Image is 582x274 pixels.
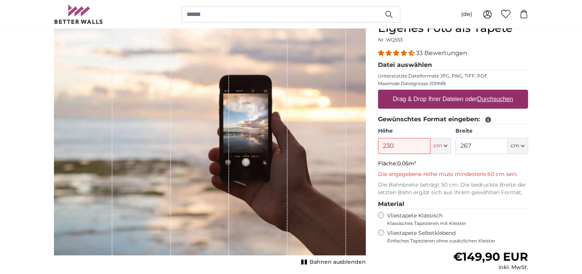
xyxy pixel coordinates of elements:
[416,49,467,57] span: 33 Bewertungen
[378,160,528,168] p: Fläche:
[455,127,528,135] label: Breite
[511,142,519,150] span: cm
[378,81,528,87] p: Maximale Dateigrösse 200MB.
[453,264,528,271] div: inkl. MwSt.
[378,60,528,70] legend: Datei auswählen
[378,181,528,196] p: Die Bahnbreite beträgt 50 cm. Die bedruckte Breite der letzten Bahn ergibt sich aus Ihrem gewählt...
[378,200,528,209] legend: Material
[54,5,103,24] img: Betterwalls
[378,171,528,178] p: Die angegebene Höhe muss mindestens 60 cm sein.
[433,142,442,150] span: cm
[378,127,451,135] label: Höhe
[378,115,528,124] legend: Gewünschtes Format eingeben:
[310,258,366,266] span: Bahnen ausblenden
[378,37,403,43] span: Nr. WQ553
[478,96,513,102] u: Durchsuchen
[387,212,522,226] label: Vliestapete Klassisch
[453,250,528,264] span: €149,90 EUR
[387,238,528,244] span: Einfaches Tapezieren ohne zusätzlichen Kleister
[430,138,451,154] button: cm
[299,257,366,268] button: Bahnen ausblenden
[455,8,478,21] button: (de)
[508,138,528,154] button: cm
[387,220,522,226] span: Klassisches Tapezieren mit Kleister
[390,92,516,107] label: Drag & Drop Ihrer Dateien oder
[387,230,528,244] label: Vliestapete Selbstklebend
[378,73,528,79] p: Unterstützte Dateiformate JPG, PNG, TIFF, PDF.
[397,160,416,167] span: 0.05m²
[54,21,366,268] div: 1 of 1
[378,49,416,57] span: 4.33 stars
